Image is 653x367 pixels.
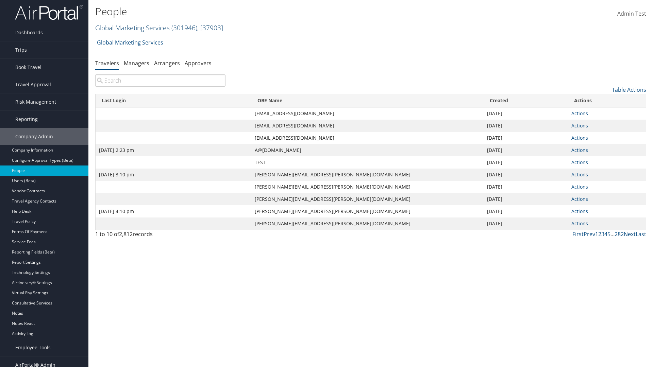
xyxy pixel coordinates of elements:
[96,94,251,107] th: Last Login: activate to sort column ascending
[96,169,251,181] td: [DATE] 3:10 pm
[484,144,568,156] td: [DATE]
[154,59,180,67] a: Arrangers
[251,156,484,169] td: TEST
[615,230,624,238] a: 282
[484,132,568,144] td: [DATE]
[95,59,119,67] a: Travelers
[15,59,41,76] span: Book Travel
[251,205,484,217] td: [PERSON_NAME][EMAIL_ADDRESS][PERSON_NAME][DOMAIN_NAME]
[484,217,568,230] td: [DATE]
[96,205,251,217] td: [DATE] 4:10 pm
[171,23,197,32] span: ( 301946 )
[584,230,595,238] a: Prev
[595,230,598,238] a: 1
[251,107,484,120] td: [EMAIL_ADDRESS][DOMAIN_NAME]
[15,41,27,58] span: Trips
[571,183,588,190] a: Actions
[601,230,604,238] a: 3
[571,196,588,202] a: Actions
[185,59,212,67] a: Approvers
[95,74,225,87] input: Search
[124,59,149,67] a: Managers
[617,3,646,24] a: Admin Test
[572,230,584,238] a: First
[484,94,568,107] th: Created: activate to sort column ascending
[571,208,588,214] a: Actions
[610,230,615,238] span: …
[484,169,568,181] td: [DATE]
[251,144,484,156] td: A@[DOMAIN_NAME]
[95,230,225,242] div: 1 to 10 of records
[571,159,588,165] a: Actions
[96,144,251,156] td: [DATE] 2:23 pm
[624,230,636,238] a: Next
[15,24,43,41] span: Dashboards
[636,230,646,238] a: Last
[95,23,223,32] a: Global Marketing Services
[571,122,588,129] a: Actions
[251,181,484,193] td: [PERSON_NAME][EMAIL_ADDRESS][PERSON_NAME][DOMAIN_NAME]
[251,132,484,144] td: [EMAIL_ADDRESS][DOMAIN_NAME]
[571,220,588,227] a: Actions
[15,4,83,20] img: airportal-logo.png
[95,4,463,19] h1: People
[568,94,646,107] th: Actions
[251,169,484,181] td: [PERSON_NAME][EMAIL_ADDRESS][PERSON_NAME][DOMAIN_NAME]
[251,193,484,205] td: [PERSON_NAME][EMAIL_ADDRESS][PERSON_NAME][DOMAIN_NAME]
[15,93,56,110] span: Risk Management
[251,217,484,230] td: [PERSON_NAME][EMAIL_ADDRESS][PERSON_NAME][DOMAIN_NAME]
[571,171,588,178] a: Actions
[604,230,607,238] a: 4
[571,110,588,117] a: Actions
[251,94,484,107] th: OBE Name: activate to sort column ascending
[598,230,601,238] a: 2
[484,193,568,205] td: [DATE]
[617,10,646,17] span: Admin Test
[15,339,51,356] span: Employee Tools
[484,181,568,193] td: [DATE]
[119,230,133,238] span: 2,812
[612,86,646,93] a: Table Actions
[197,23,223,32] span: , [ 37903 ]
[251,120,484,132] td: [EMAIL_ADDRESS][DOMAIN_NAME]
[484,156,568,169] td: [DATE]
[97,36,163,49] a: Global Marketing Services
[15,111,38,128] span: Reporting
[484,205,568,217] td: [DATE]
[571,147,588,153] a: Actions
[571,135,588,141] a: Actions
[484,120,568,132] td: [DATE]
[484,107,568,120] td: [DATE]
[15,128,53,145] span: Company Admin
[15,76,51,93] span: Travel Approval
[607,230,610,238] a: 5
